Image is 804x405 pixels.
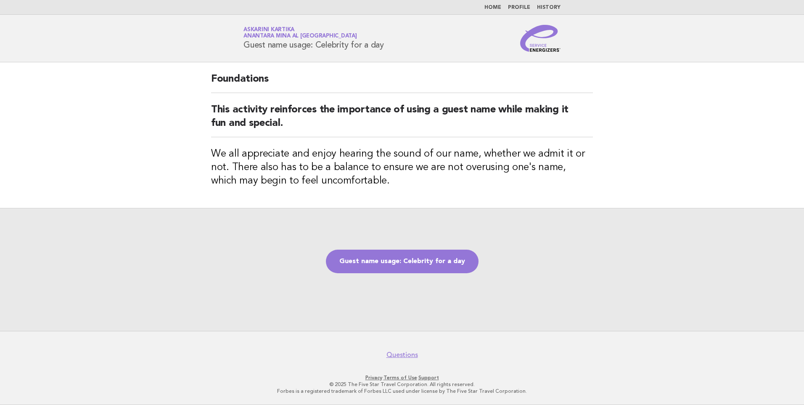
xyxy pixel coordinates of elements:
[484,5,501,10] a: Home
[386,351,418,359] a: Questions
[211,72,593,93] h2: Foundations
[520,25,561,52] img: Service Energizers
[326,250,479,273] a: Guest name usage: Celebrity for a day
[365,375,382,381] a: Privacy
[537,5,561,10] a: History
[211,103,593,137] h2: This activity reinforces the importance of using a guest name while making it fun and special.
[508,5,530,10] a: Profile
[383,375,417,381] a: Terms of Use
[243,27,384,49] h1: Guest name usage: Celebrity for a day
[418,375,439,381] a: Support
[243,27,357,39] a: Askarini KartikaAnantara Mina al [GEOGRAPHIC_DATA]
[145,381,659,388] p: © 2025 The Five Star Travel Corporation. All rights reserved.
[243,34,357,39] span: Anantara Mina al [GEOGRAPHIC_DATA]
[145,374,659,381] p: · ·
[211,147,593,188] h3: We all appreciate and enjoy hearing the sound of our name, whether we admit it or not. There also...
[145,388,659,394] p: Forbes is a registered trademark of Forbes LLC used under license by The Five Star Travel Corpora...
